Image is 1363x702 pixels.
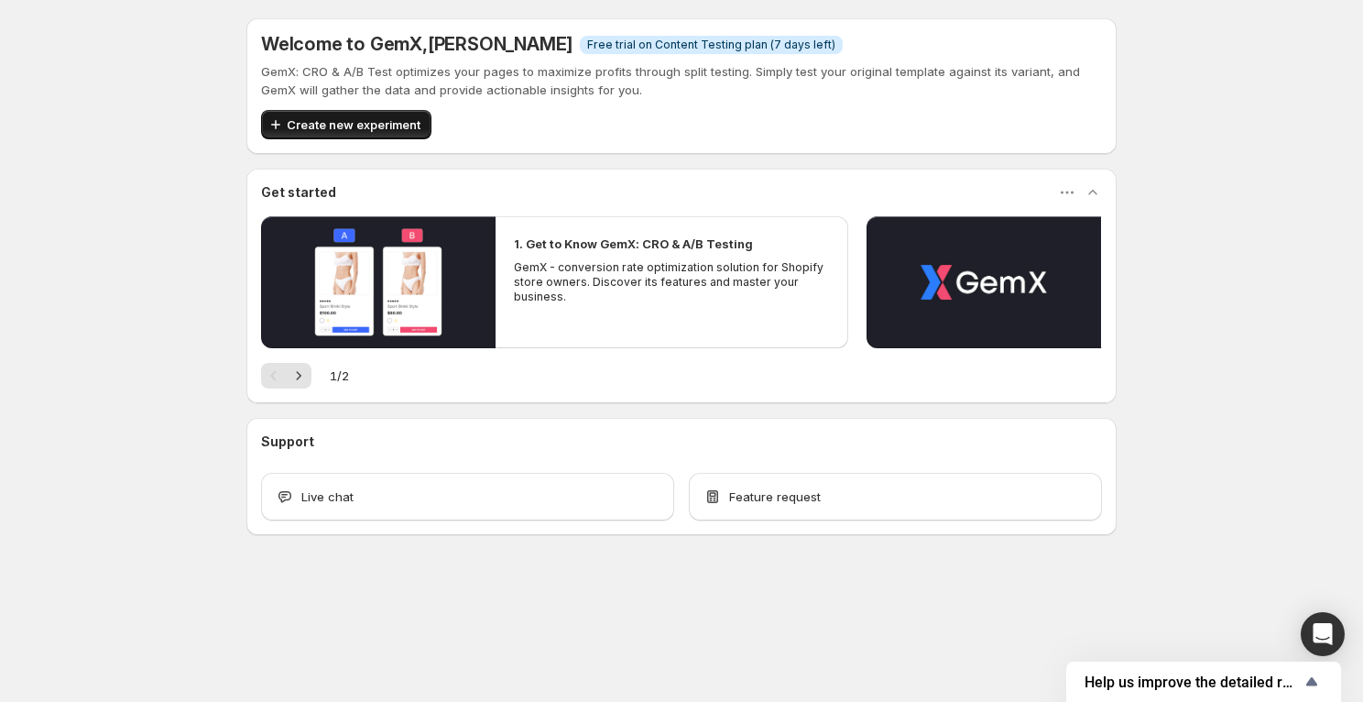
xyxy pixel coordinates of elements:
button: Next [286,363,311,389]
span: Live chat [301,488,354,506]
h3: Get started [261,183,336,202]
p: GemX - conversion rate optimization solution for Shopify store owners. Discover its features and ... [514,260,829,304]
span: Create new experiment [287,115,420,134]
button: Show survey - Help us improve the detailed report for A/B campaigns [1085,671,1323,693]
h3: Support [261,433,314,451]
span: , [PERSON_NAME] [422,33,572,55]
div: Open Intercom Messenger [1301,612,1345,656]
nav: Pagination [261,363,311,389]
span: Feature request [729,488,821,506]
span: Free trial on Content Testing plan (7 days left) [587,38,835,52]
span: 1 / 2 [330,367,349,385]
p: GemX: CRO & A/B Test optimizes your pages to maximize profits through split testing. Simply test ... [261,62,1102,99]
button: Play video [867,216,1101,348]
button: Create new experiment [261,110,431,139]
span: Help us improve the detailed report for A/B campaigns [1085,674,1301,691]
h5: Welcome to GemX [261,33,572,55]
h2: 1. Get to Know GemX: CRO & A/B Testing [514,235,753,253]
button: Play video [261,216,496,348]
